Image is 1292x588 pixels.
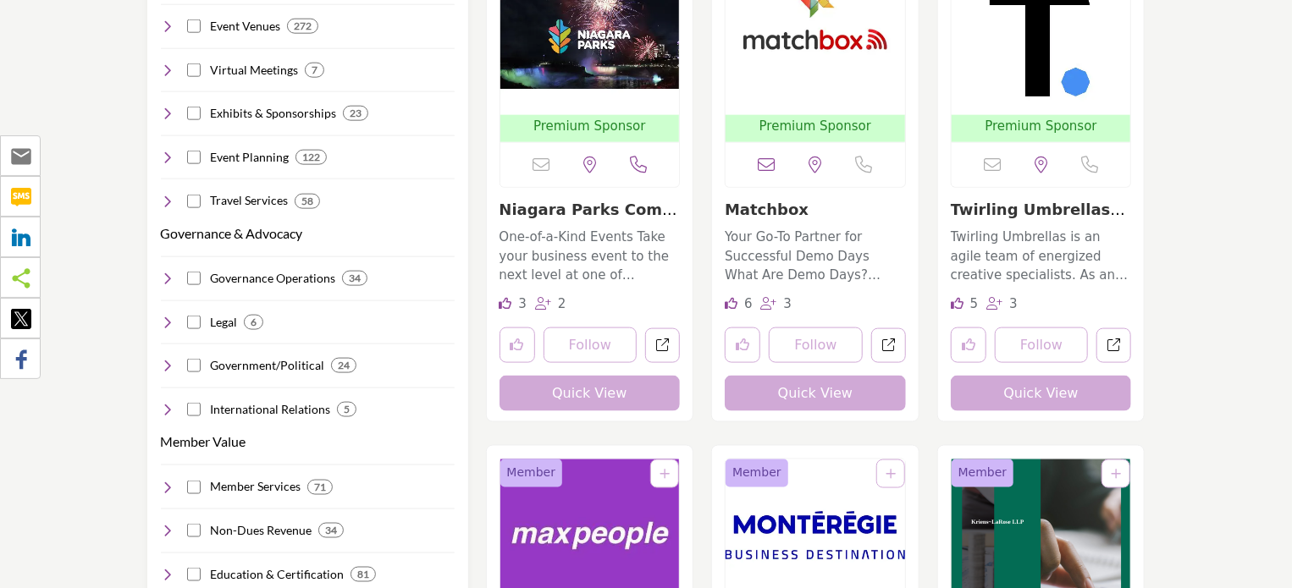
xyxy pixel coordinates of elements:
h4: Government/Political: Services related to government and political affairs [210,357,324,374]
h4: Governance Operations: Services for effective governance operations [210,270,335,287]
button: Like listing [951,327,986,363]
b: 5 [344,404,350,415]
a: Your Go-To Partner for Successful Demo Days What Are Demo Days? Demo Days are live, interactive o... [725,223,906,285]
div: 58 Results For Travel Services [295,194,320,209]
input: Select Exhibits & Sponsorships checkbox [187,107,201,120]
span: Member [507,464,556,481]
h4: Travel Services: Travel planning and management services [210,192,288,209]
h4: Legal: Legal services and support [210,314,237,331]
a: Niagara Parks Commis... [500,201,678,237]
h3: Twirling Umbrellas Ltd. [951,201,1132,219]
div: Followers [535,294,566,314]
span: 3 [518,296,527,311]
input: Select Event Venues checkbox [187,19,201,33]
input: Select Event Planning checkbox [187,151,201,164]
div: Followers [761,294,792,314]
h4: Education & Certification: Education and certification services [210,566,344,583]
h4: Non-Dues Revenue: Services for generating non-dues revenue [210,522,312,539]
button: Quick View [951,376,1132,411]
button: Like listing [725,327,760,363]
h4: Exhibits & Sponsorships: Exhibition and sponsorship services [210,105,336,122]
b: 58 [301,195,313,207]
div: 122 Results For Event Planning [295,150,327,165]
div: 34 Results For Non-Dues Revenue [318,523,344,538]
div: 81 Results For Education & Certification [351,567,376,582]
span: 3 [1009,296,1018,311]
div: 6 Results For Legal [244,315,263,330]
b: 122 [302,151,320,163]
b: 272 [294,20,312,32]
p: Twirling Umbrellas is an agile team of energized creative specialists. As an independent agency, ... [951,228,1132,285]
input: Select Member Services checkbox [187,481,201,494]
b: 34 [325,525,337,536]
a: Twirling Umbrellas L... [951,201,1125,237]
span: Premium Sponsor [533,117,645,136]
a: One-of-a-Kind Events Take your business event to the next level at one of [GEOGRAPHIC_DATA]’ uniq... [500,223,681,285]
a: Add To List [660,467,670,481]
h4: International Relations: Services for managing international relations [210,401,330,418]
div: 272 Results For Event Venues [287,19,318,34]
button: Like listing [500,327,535,363]
a: Open twirling-umbrellas-ltd in new tab [1096,328,1131,363]
a: Open matchbox in new tab [871,328,906,363]
h3: Niagara Parks Commission [500,201,681,219]
span: Member [732,464,781,481]
span: 3 [784,296,792,311]
button: Quick View [500,376,681,411]
i: Likes [500,297,512,310]
div: 7 Results For Virtual Meetings [305,63,324,78]
b: 24 [338,360,350,371]
a: Open niagara-parks-commission in new tab [645,328,680,363]
b: 71 [314,481,326,493]
input: Select Education & Certification checkbox [187,568,201,581]
a: Twirling Umbrellas is an agile team of energized creative specialists. As an independent agency, ... [951,223,1132,285]
a: Add To List [886,467,896,481]
h4: Virtual Meetings: Virtual meeting platforms and services [210,62,298,79]
p: One-of-a-Kind Events Take your business event to the next level at one of [GEOGRAPHIC_DATA]’ uniq... [500,228,681,285]
b: 7 [312,64,317,76]
input: Select Governance Operations checkbox [187,272,201,285]
a: Matchbox [725,201,809,218]
input: Select Virtual Meetings checkbox [187,63,201,77]
button: Governance & Advocacy [161,223,303,244]
b: 34 [349,272,361,284]
input: Select International Relations checkbox [187,403,201,416]
button: Follow [995,327,1089,363]
h4: Event Venues: Venues for hosting events [210,18,280,35]
div: 23 Results For Exhibits & Sponsorships [343,106,368,121]
div: 71 Results For Member Services [307,480,333,495]
h4: Member Services: Member-focused services and support [210,478,301,495]
span: 2 [558,296,566,311]
a: Add To List [1111,467,1121,481]
span: 5 [970,296,979,311]
div: 34 Results For Governance Operations [342,271,367,286]
input: Select Legal checkbox [187,316,201,329]
b: 6 [251,316,257,328]
span: Premium Sponsor [985,117,1096,136]
i: Likes [951,297,963,310]
div: Followers [986,294,1018,314]
span: Member [958,464,1008,481]
span: 6 [744,296,753,311]
b: 81 [357,569,369,580]
i: Likes [725,297,737,310]
h4: Event Planning: Professional event planning services [210,149,289,166]
button: Quick View [725,376,906,411]
div: 5 Results For International Relations [337,402,356,417]
span: Premium Sponsor [759,117,871,136]
p: Your Go-To Partner for Successful Demo Days What Are Demo Days? Demo Days are live, interactive o... [725,228,906,285]
b: 23 [350,107,362,119]
input: Select Government/Political checkbox [187,359,201,372]
button: Follow [769,327,863,363]
h3: Matchbox [725,201,906,219]
div: 24 Results For Government/Political [331,358,356,373]
button: Member Value [161,431,246,452]
input: Select Non-Dues Revenue checkbox [187,524,201,537]
input: Select Travel Services checkbox [187,195,201,208]
button: Follow [544,327,638,363]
